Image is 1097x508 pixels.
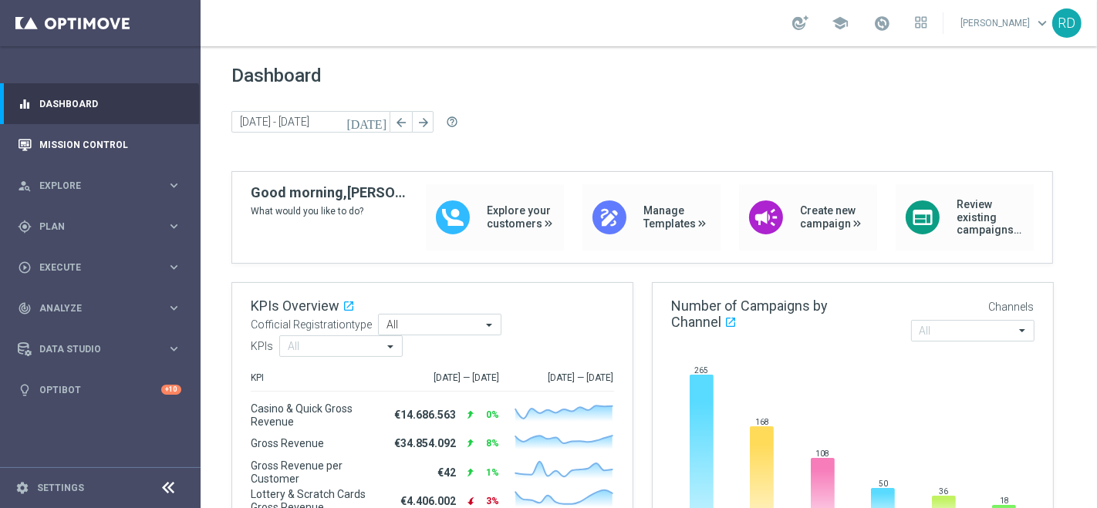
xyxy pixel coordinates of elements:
i: play_circle_outline [18,261,32,274]
i: track_changes [18,301,32,315]
i: keyboard_arrow_right [167,301,181,315]
button: Mission Control [17,139,182,151]
a: Mission Control [39,124,181,165]
span: school [832,15,849,32]
button: track_changes Analyze keyboard_arrow_right [17,302,182,315]
span: Analyze [39,304,167,313]
div: Dashboard [18,83,181,124]
i: lightbulb [18,383,32,397]
i: keyboard_arrow_right [167,341,181,356]
a: Dashboard [39,83,181,124]
i: person_search [18,179,32,193]
span: Plan [39,222,167,231]
div: Execute [18,261,167,274]
button: equalizer Dashboard [17,98,182,110]
span: keyboard_arrow_down [1034,15,1051,32]
span: Data Studio [39,345,167,354]
span: Execute [39,263,167,272]
div: RD [1052,8,1082,38]
button: person_search Explore keyboard_arrow_right [17,180,182,192]
a: [PERSON_NAME]keyboard_arrow_down [959,12,1052,35]
i: settings [15,481,29,495]
i: equalizer [18,97,32,111]
button: lightbulb Optibot +10 [17,384,182,396]
div: Data Studio [18,342,167,356]
i: keyboard_arrow_right [167,178,181,193]
div: Plan [18,220,167,234]
div: +10 [161,385,181,395]
div: Explore [18,179,167,193]
a: Settings [37,483,84,493]
button: Data Studio keyboard_arrow_right [17,343,182,355]
button: gps_fixed Plan keyboard_arrow_right [17,220,182,233]
div: Analyze [18,301,167,315]
i: gps_fixed [18,220,32,234]
div: Mission Control [18,124,181,165]
a: Optibot [39,369,161,410]
button: play_circle_outline Execute keyboard_arrow_right [17,261,182,274]
div: Optibot [18,369,181,410]
i: keyboard_arrow_right [167,219,181,234]
i: keyboard_arrow_right [167,260,181,274]
span: Explore [39,181,167,190]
